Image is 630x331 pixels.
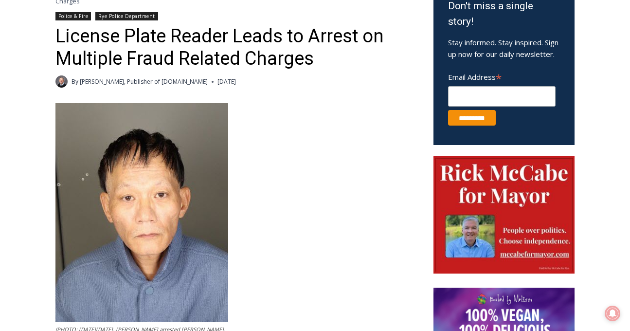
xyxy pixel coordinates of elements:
a: Rye Police Department [95,12,158,20]
a: [PERSON_NAME], Publisher of [DOMAIN_NAME] [80,77,208,86]
div: "[PERSON_NAME] and I covered the [DATE] Parade, which was a really eye opening experience as I ha... [246,0,460,94]
label: Email Address [448,67,556,85]
img: (PHOTO: On Monday, October 13, 2025, Rye PD arrested Ming Wu, 60, of Flushing, New York, on multi... [55,103,228,322]
img: McCabe for Mayor [433,156,575,274]
a: Author image [55,75,68,88]
span: Intern @ [DOMAIN_NAME] [254,97,451,119]
span: By [72,77,78,86]
p: Stay informed. Stay inspired. Sign up now for our daily newsletter. [448,37,560,60]
h1: License Plate Reader Leads to Arrest on Multiple Fraud Related Charges [55,25,408,70]
a: Intern @ [DOMAIN_NAME] [234,94,471,121]
time: [DATE] [217,77,236,86]
a: Police & Fire [55,12,91,20]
